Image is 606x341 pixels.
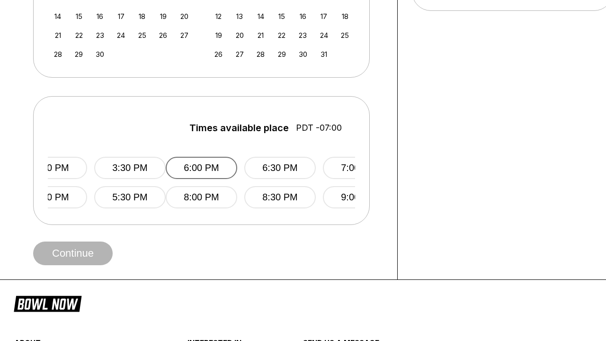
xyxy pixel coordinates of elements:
div: Choose Sunday, September 21st, 2025 [52,29,64,42]
div: Choose Tuesday, October 14th, 2025 [254,10,267,23]
div: Choose Wednesday, September 17th, 2025 [115,10,127,23]
div: Choose Saturday, October 18th, 2025 [339,10,351,23]
div: Choose Sunday, September 28th, 2025 [52,48,64,61]
div: Choose Wednesday, September 24th, 2025 [115,29,127,42]
div: Choose Sunday, October 19th, 2025 [212,29,225,42]
div: Choose Tuesday, October 21st, 2025 [254,29,267,42]
div: Choose Friday, October 24th, 2025 [318,29,330,42]
button: 9:00 PM [323,186,394,208]
div: Choose Monday, October 20th, 2025 [233,29,246,42]
div: Choose Sunday, October 26th, 2025 [212,48,225,61]
div: Choose Friday, October 31st, 2025 [318,48,330,61]
div: Choose Friday, September 26th, 2025 [157,29,169,42]
button: 6:30 PM [244,157,316,179]
div: Choose Tuesday, October 28th, 2025 [254,48,267,61]
div: Choose Thursday, September 18th, 2025 [136,10,149,23]
div: Choose Thursday, October 16th, 2025 [296,10,309,23]
div: Choose Tuesday, September 16th, 2025 [94,10,107,23]
div: Choose Wednesday, October 15th, 2025 [276,10,288,23]
div: Choose Saturday, September 20th, 2025 [178,10,191,23]
div: Choose Sunday, October 12th, 2025 [212,10,225,23]
div: Choose Friday, September 19th, 2025 [157,10,169,23]
div: Choose Saturday, September 27th, 2025 [178,29,191,42]
span: PDT -07:00 [296,123,342,133]
span: Times available place [189,123,289,133]
div: Choose Tuesday, September 23rd, 2025 [94,29,107,42]
div: Choose Thursday, October 30th, 2025 [296,48,309,61]
div: Choose Saturday, October 25th, 2025 [339,29,351,42]
button: 8:00 PM [166,186,237,208]
button: 5:00 PM [16,186,87,208]
div: Choose Wednesday, October 22nd, 2025 [276,29,288,42]
button: 6:00 PM [166,157,237,179]
div: Choose Tuesday, September 30th, 2025 [94,48,107,61]
div: Choose Sunday, September 14th, 2025 [52,10,64,23]
div: Choose Friday, October 17th, 2025 [318,10,330,23]
div: Choose Monday, September 15th, 2025 [72,10,85,23]
div: Choose Monday, September 22nd, 2025 [72,29,85,42]
button: 7:00 PM [323,157,394,179]
div: Choose Thursday, October 23rd, 2025 [296,29,309,42]
button: 5:30 PM [94,186,166,208]
button: 3:30 PM [94,157,166,179]
div: Choose Wednesday, October 29th, 2025 [276,48,288,61]
div: Choose Monday, September 29th, 2025 [72,48,85,61]
div: Choose Thursday, September 25th, 2025 [136,29,149,42]
button: 3:00 PM [16,157,87,179]
button: 8:30 PM [244,186,316,208]
div: Choose Monday, October 13th, 2025 [233,10,246,23]
div: Choose Monday, October 27th, 2025 [233,48,246,61]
